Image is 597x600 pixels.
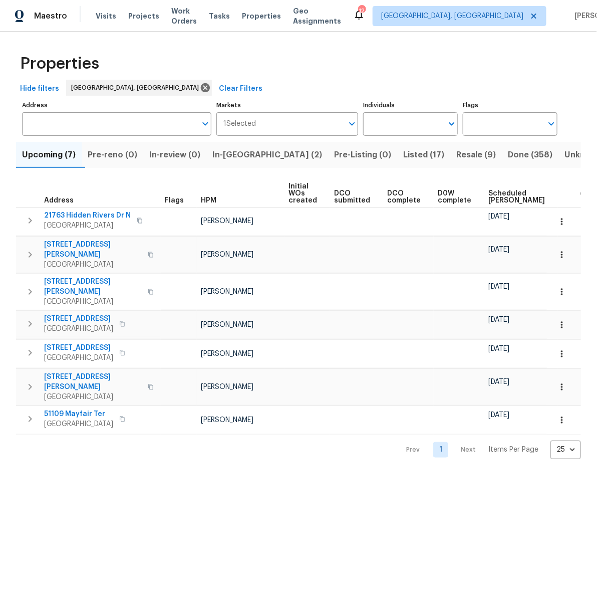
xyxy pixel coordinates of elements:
button: Open [198,117,212,131]
span: [DATE] [488,316,509,323]
span: Properties [20,59,99,69]
span: Tasks [209,13,230,20]
span: Maestro [34,11,67,21]
a: Goto page 1 [433,442,448,458]
button: Hide filters [16,80,63,98]
span: [GEOGRAPHIC_DATA] [44,221,131,231]
span: [STREET_ADDRESS] [44,314,113,324]
span: Work Orders [171,6,197,26]
span: [PERSON_NAME] [201,417,253,424]
p: Items Per Page [488,445,538,455]
span: Properties [242,11,281,21]
span: Geo Assignments [293,6,341,26]
span: Clear Filters [219,83,262,95]
span: [DATE] [488,246,509,253]
span: Upcoming (7) [22,148,76,162]
span: [DATE] [488,345,509,352]
span: [DATE] [488,412,509,419]
span: [DATE] [488,378,509,385]
span: [GEOGRAPHIC_DATA] [44,419,113,429]
span: [GEOGRAPHIC_DATA], [GEOGRAPHIC_DATA] [71,83,203,93]
span: [GEOGRAPHIC_DATA] [44,260,142,270]
span: D0W complete [438,190,471,204]
span: [PERSON_NAME] [201,321,253,328]
span: [GEOGRAPHIC_DATA], [GEOGRAPHIC_DATA] [381,11,523,21]
nav: Pagination Navigation [397,441,581,459]
span: [DATE] [488,213,509,220]
span: [PERSON_NAME] [201,218,253,225]
span: Visits [96,11,116,21]
span: DCO complete [387,190,421,204]
span: [STREET_ADDRESS][PERSON_NAME] [44,277,142,297]
span: [PERSON_NAME] [201,383,253,390]
span: Resale (9) [456,148,496,162]
label: Markets [216,102,358,108]
span: Pre-reno (0) [88,148,137,162]
span: 1 Selected [223,120,256,128]
span: In-[GEOGRAPHIC_DATA] (2) [212,148,322,162]
span: DCO submitted [334,190,370,204]
span: Scheduled [PERSON_NAME] [488,190,545,204]
span: [DATE] [488,283,509,290]
span: [PERSON_NAME] [201,251,253,258]
button: Open [544,117,558,131]
span: Done (358) [508,148,552,162]
div: 12 [358,6,365,16]
span: [GEOGRAPHIC_DATA] [44,324,113,334]
span: Address [44,197,74,204]
div: [GEOGRAPHIC_DATA], [GEOGRAPHIC_DATA] [66,80,212,96]
span: 21763 Hidden Rivers Dr N [44,211,131,221]
span: [STREET_ADDRESS] [44,343,113,353]
span: [PERSON_NAME] [201,288,253,295]
span: Projects [128,11,159,21]
span: Pre-Listing (0) [334,148,391,162]
span: Hide filters [20,83,59,95]
span: [GEOGRAPHIC_DATA] [44,392,142,402]
span: Initial WOs created [288,183,317,204]
span: Listed (17) [403,148,444,162]
span: 51109 Mayfair Ter [44,409,113,419]
span: [GEOGRAPHIC_DATA] [44,297,142,307]
div: 25 [550,437,581,463]
span: HPM [201,197,216,204]
button: Open [345,117,359,131]
span: Flags [165,197,184,204]
span: [PERSON_NAME] [201,350,253,357]
span: [GEOGRAPHIC_DATA] [44,353,113,363]
button: Open [445,117,459,131]
span: [STREET_ADDRESS][PERSON_NAME] [44,372,142,392]
label: Address [22,102,211,108]
button: Clear Filters [215,80,266,98]
label: Individuals [363,102,458,108]
span: [STREET_ADDRESS][PERSON_NAME] [44,240,142,260]
span: In-review (0) [149,148,200,162]
label: Flags [463,102,557,108]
